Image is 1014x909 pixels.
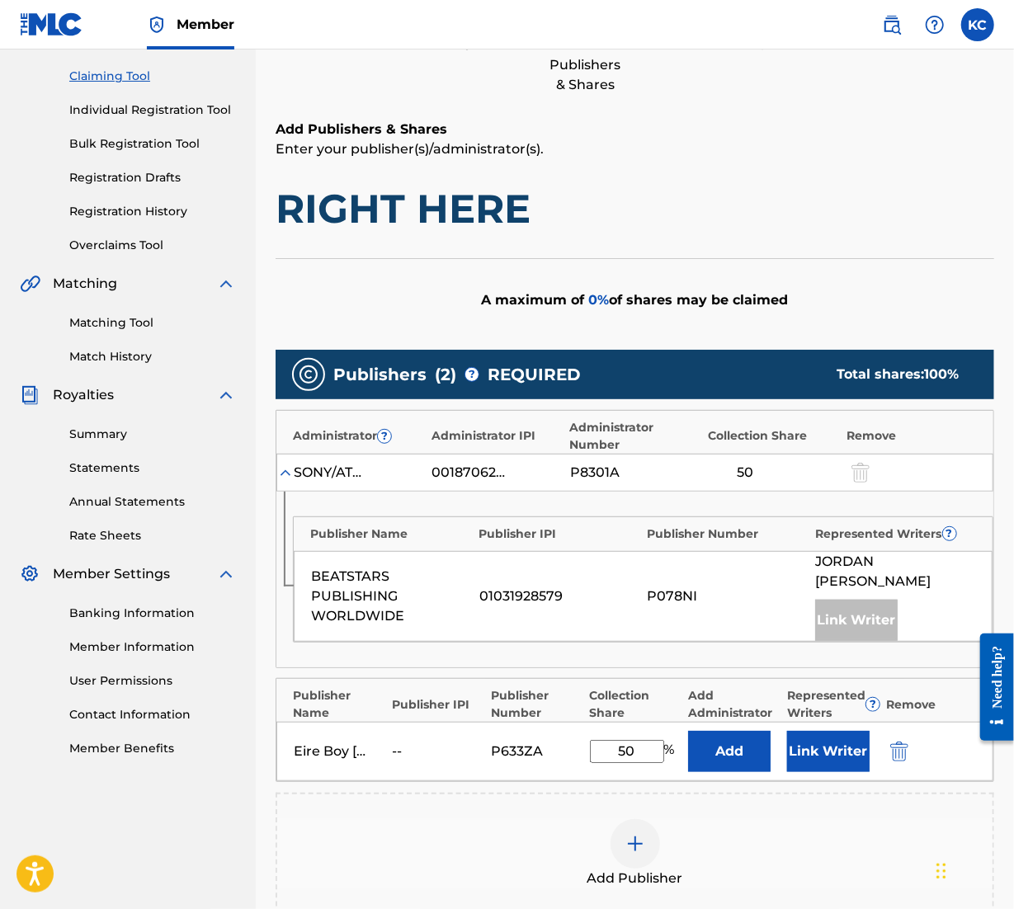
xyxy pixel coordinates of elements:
[20,274,40,294] img: Matching
[875,8,908,41] a: Public Search
[147,15,167,35] img: Top Rightsholder
[924,366,959,382] span: 100 %
[866,698,880,711] span: ?
[216,385,236,405] img: expand
[69,314,236,332] a: Matching Tool
[293,427,423,445] div: Administrator
[20,12,83,36] img: MLC Logo
[787,687,878,722] div: Represented Writers
[69,672,236,690] a: User Permissions
[276,120,994,139] h6: Add Publishers & Shares
[931,830,1014,909] iframe: Chat Widget
[491,687,582,722] div: Publisher Number
[69,605,236,622] a: Banking Information
[69,68,236,85] a: Claiming Tool
[479,586,639,606] div: 01031928579
[20,564,40,584] img: Member Settings
[882,15,902,35] img: search
[847,427,977,445] div: Remove
[925,15,945,35] img: help
[688,731,771,772] button: Add
[333,362,427,387] span: Publishers
[587,869,683,888] span: Add Publisher
[53,274,117,294] span: Matching
[465,368,479,381] span: ?
[787,731,870,772] button: Link Writer
[20,385,40,405] img: Royalties
[545,35,627,95] div: Add Publishers & Shares
[69,527,236,544] a: Rate Sheets
[276,184,994,233] h1: RIGHT HERE
[392,696,483,714] div: Publisher IPI
[479,525,639,543] div: Publisher IPI
[488,362,581,387] span: REQUIRED
[936,846,946,896] div: Drag
[570,419,700,454] div: Administrator Number
[177,15,234,34] span: Member
[69,459,236,477] a: Statements
[69,169,236,186] a: Registration Drafts
[276,258,994,341] div: A maximum of of shares may be claimed
[310,525,470,543] div: Publisher Name
[708,427,838,445] div: Collection Share
[816,525,976,543] div: Represented Writers
[216,564,236,584] img: expand
[648,586,808,606] div: P078NI
[69,426,236,443] a: Summary
[886,696,977,714] div: Remove
[664,740,679,763] span: %
[378,430,391,443] span: ?
[277,464,294,481] img: expand-cell-toggle
[69,348,236,365] a: Match History
[625,834,645,854] img: add
[590,687,681,722] div: Collection Share
[968,620,1014,753] iframe: Resource Center
[53,385,114,405] span: Royalties
[69,135,236,153] a: Bulk Registration Tool
[69,638,236,656] a: Member Information
[890,742,908,761] img: 12a2ab48e56ec057fbd8.svg
[435,362,456,387] span: ( 2 )
[648,525,808,543] div: Publisher Number
[299,365,318,384] img: publishers
[688,687,779,722] div: Add Administrator
[69,493,236,511] a: Annual Statements
[837,365,961,384] div: Total shares:
[69,740,236,757] a: Member Benefits
[961,8,994,41] div: User Menu
[311,567,471,626] div: BEATSTARS PUBLISHING WORLDWIDE
[69,203,236,220] a: Registration History
[432,427,562,445] div: Administrator IPI
[69,101,236,119] a: Individual Registration Tool
[815,552,975,591] span: JORDAN [PERSON_NAME]
[53,564,170,584] span: Member Settings
[589,292,610,308] span: 0 %
[276,139,994,159] p: Enter your publisher(s)/administrator(s).
[918,8,951,41] div: Help
[69,706,236,723] a: Contact Information
[69,237,236,254] a: Overclaims Tool
[216,274,236,294] img: expand
[293,687,384,722] div: Publisher Name
[943,527,956,540] span: ?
